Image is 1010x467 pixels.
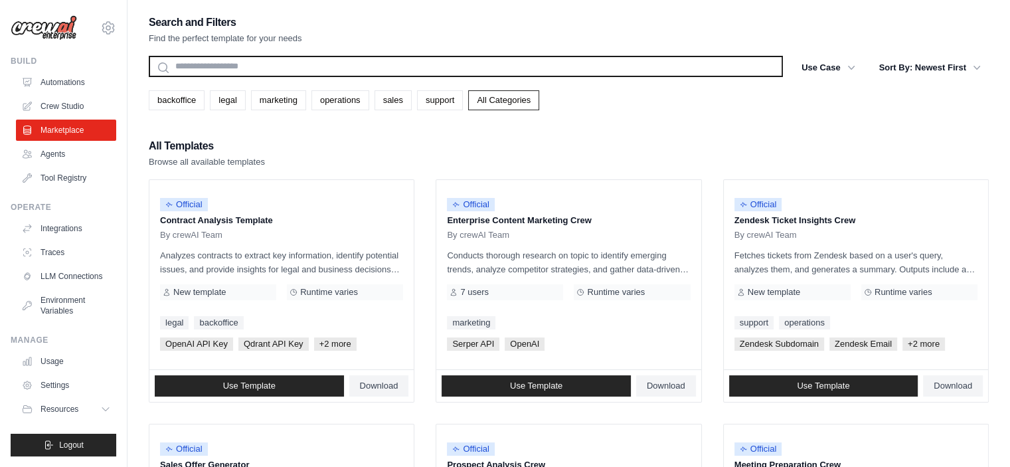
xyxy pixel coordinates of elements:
[160,248,403,276] p: Analyzes contracts to extract key information, identify potential issues, and provide insights fo...
[797,381,849,391] span: Use Template
[16,375,116,396] a: Settings
[902,337,945,351] span: +2 more
[238,337,309,351] span: Qdrant API Key
[16,167,116,189] a: Tool Registry
[734,442,782,456] span: Official
[734,230,797,240] span: By crewAI Team
[149,32,302,45] p: Find the perfect template for your needs
[447,316,495,329] a: marketing
[160,230,222,240] span: By crewAI Team
[729,375,918,397] a: Use Template
[149,13,302,32] h2: Search and Filters
[16,290,116,322] a: Environment Variables
[447,214,690,227] p: Enterprise Content Marketing Crew
[11,434,116,456] button: Logout
[734,337,824,351] span: Zendesk Subdomain
[16,242,116,263] a: Traces
[349,375,409,397] a: Download
[155,375,344,397] a: Use Template
[779,316,830,329] a: operations
[41,404,78,415] span: Resources
[314,337,357,351] span: +2 more
[59,440,84,450] span: Logout
[11,15,77,41] img: Logo
[794,56,863,80] button: Use Case
[11,335,116,345] div: Manage
[510,381,562,391] span: Use Template
[871,56,989,80] button: Sort By: Newest First
[149,90,205,110] a: backoffice
[16,351,116,372] a: Usage
[251,90,306,110] a: marketing
[505,337,545,351] span: OpenAI
[16,143,116,165] a: Agents
[442,375,631,397] a: Use Template
[468,90,539,110] a: All Categories
[923,375,983,397] a: Download
[11,202,116,213] div: Operate
[194,316,243,329] a: backoffice
[149,155,265,169] p: Browse all available templates
[734,248,977,276] p: Fetches tickets from Zendesk based on a user's query, analyzes them, and generates a summary. Out...
[460,287,489,298] span: 7 users
[16,96,116,117] a: Crew Studio
[934,381,972,391] span: Download
[375,90,412,110] a: sales
[11,56,116,66] div: Build
[829,337,897,351] span: Zendesk Email
[360,381,398,391] span: Download
[311,90,369,110] a: operations
[16,120,116,141] a: Marketplace
[16,72,116,93] a: Automations
[447,230,509,240] span: By crewAI Team
[149,137,265,155] h2: All Templates
[447,337,499,351] span: Serper API
[210,90,245,110] a: legal
[160,214,403,227] p: Contract Analysis Template
[647,381,685,391] span: Download
[160,316,189,329] a: legal
[160,198,208,211] span: Official
[173,287,226,298] span: New template
[160,442,208,456] span: Official
[16,218,116,239] a: Integrations
[875,287,932,298] span: Runtime varies
[16,399,116,420] button: Resources
[734,198,782,211] span: Official
[16,266,116,287] a: LLM Connections
[447,198,495,211] span: Official
[223,381,276,391] span: Use Template
[636,375,696,397] a: Download
[748,287,800,298] span: New template
[300,287,358,298] span: Runtime varies
[417,90,463,110] a: support
[447,248,690,276] p: Conducts thorough research on topic to identify emerging trends, analyze competitor strategies, a...
[734,316,774,329] a: support
[734,214,977,227] p: Zendesk Ticket Insights Crew
[160,337,233,351] span: OpenAI API Key
[447,442,495,456] span: Official
[587,287,645,298] span: Runtime varies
